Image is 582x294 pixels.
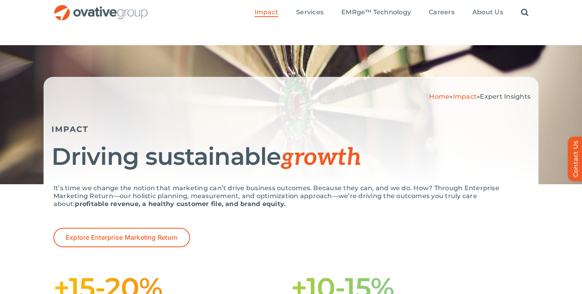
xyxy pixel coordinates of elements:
[480,93,531,100] span: Expert Insights
[429,93,449,100] a: Home
[51,124,531,134] h5: IMPACT
[429,93,531,100] span: » »
[472,8,503,16] span: About Us
[341,8,411,16] span: EMRge™ Technology
[281,143,361,172] span: growth
[472,8,503,17] a: About Us
[66,234,178,241] span: Explore Enterprise Marketing Return
[296,8,323,17] a: Services
[296,8,323,16] span: Services
[53,228,190,247] a: Explore Enterprise Marketing Return
[429,8,455,16] span: Careers
[255,8,278,16] span: Impact
[75,200,285,208] strong: profitable revenue, a healthy customer file, and brand equity.
[53,4,148,11] a: OG_Full_horizontal_RGB
[53,184,529,208] p: It’s time we change the notion that marketing can’t drive business outcomes. Because they can, an...
[521,8,529,17] a: Search
[341,8,411,17] a: EMRge™ Technology
[453,93,477,100] a: Impact
[51,144,531,170] h1: Driving sustainable
[255,8,278,17] a: Impact
[429,8,455,17] a: Careers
